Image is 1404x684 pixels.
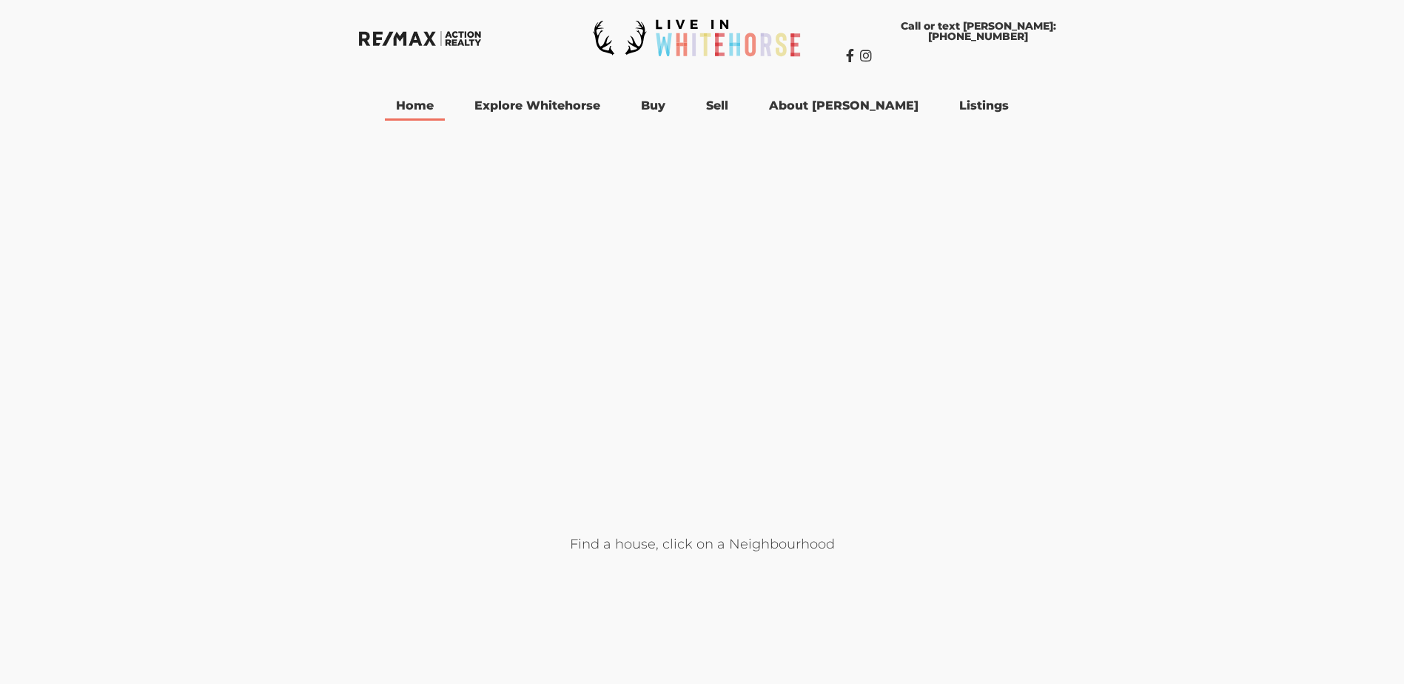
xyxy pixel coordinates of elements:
[846,13,1111,49] a: Call or text [PERSON_NAME]: [PHONE_NUMBER]
[288,534,1117,554] p: Find a house, click on a Neighbourhood
[385,91,445,121] a: Home
[758,91,930,121] a: About [PERSON_NAME]
[948,91,1020,121] a: Listings
[861,21,1096,41] span: Call or text [PERSON_NAME]: [PHONE_NUMBER]
[295,91,1109,121] nav: Menu
[463,91,611,121] a: Explore Whitehorse
[630,91,676,121] a: Buy
[695,91,739,121] a: Sell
